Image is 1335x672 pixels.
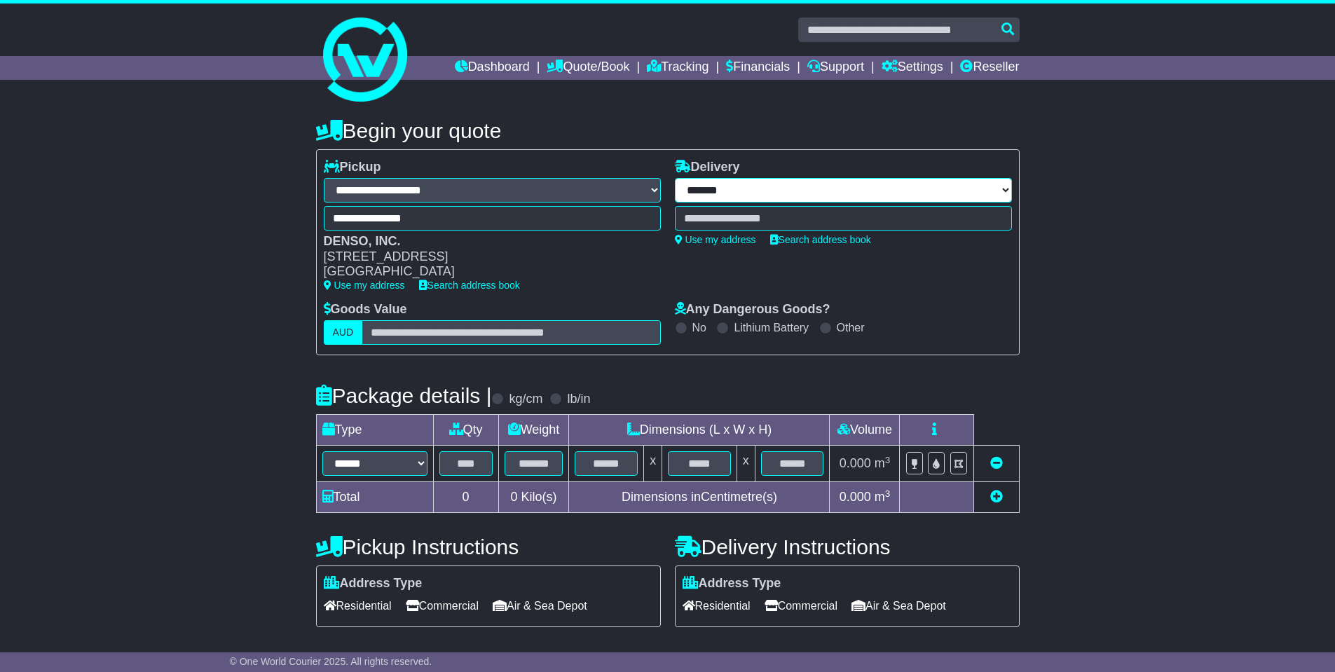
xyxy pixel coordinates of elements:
[737,446,755,482] td: x
[324,320,363,345] label: AUD
[647,56,708,80] a: Tracking
[807,56,864,80] a: Support
[990,490,1003,504] a: Add new item
[433,415,498,446] td: Qty
[990,456,1003,470] a: Remove this item
[885,455,891,465] sup: 3
[547,56,629,80] a: Quote/Book
[569,415,830,446] td: Dimensions (L x W x H)
[683,576,781,591] label: Address Type
[316,535,661,558] h4: Pickup Instructions
[324,576,423,591] label: Address Type
[498,482,569,513] td: Kilo(s)
[510,490,517,504] span: 0
[433,482,498,513] td: 0
[770,234,871,245] a: Search address book
[875,456,891,470] span: m
[324,160,381,175] label: Pickup
[726,56,790,80] a: Financials
[567,392,590,407] label: lb/in
[837,321,865,334] label: Other
[324,280,405,291] a: Use my address
[840,456,871,470] span: 0.000
[692,321,706,334] label: No
[316,482,433,513] td: Total
[734,321,809,334] label: Lithium Battery
[882,56,943,80] a: Settings
[316,384,492,407] h4: Package details |
[230,656,432,667] span: © One World Courier 2025. All rights reserved.
[675,160,740,175] label: Delivery
[675,302,830,317] label: Any Dangerous Goods?
[324,302,407,317] label: Goods Value
[493,595,587,617] span: Air & Sea Depot
[324,234,647,249] div: DENSO, INC.
[455,56,530,80] a: Dashboard
[765,595,837,617] span: Commercial
[960,56,1019,80] a: Reseller
[324,249,647,265] div: [STREET_ADDRESS]
[840,490,871,504] span: 0.000
[875,490,891,504] span: m
[851,595,946,617] span: Air & Sea Depot
[885,488,891,499] sup: 3
[316,119,1020,142] h4: Begin your quote
[830,415,900,446] td: Volume
[683,595,751,617] span: Residential
[406,595,479,617] span: Commercial
[509,392,542,407] label: kg/cm
[569,482,830,513] td: Dimensions in Centimetre(s)
[324,264,647,280] div: [GEOGRAPHIC_DATA]
[324,595,392,617] span: Residential
[644,446,662,482] td: x
[419,280,520,291] a: Search address book
[316,415,433,446] td: Type
[498,415,569,446] td: Weight
[675,234,756,245] a: Use my address
[675,535,1020,558] h4: Delivery Instructions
